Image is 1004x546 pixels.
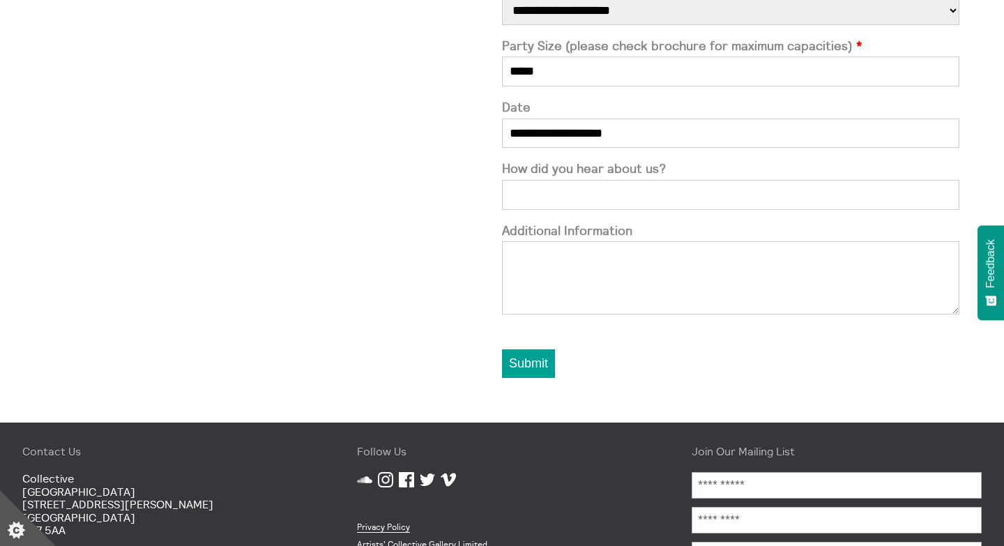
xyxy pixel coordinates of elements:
[692,445,982,457] h4: Join Our Mailing List
[502,349,555,378] button: Submit
[978,225,1004,320] button: Feedback - Show survey
[22,472,312,536] p: Collective [GEOGRAPHIC_DATA] [STREET_ADDRESS][PERSON_NAME] [GEOGRAPHIC_DATA] EH7 5AA
[502,224,959,238] label: Additional Information
[502,162,959,176] label: How did you hear about us?
[502,39,959,54] label: Party Size (please check brochure for maximum capacities)
[984,239,997,288] span: Feedback
[357,522,410,533] a: Privacy Policy
[22,445,312,457] h4: Contact Us
[357,445,647,457] h4: Follow Us
[502,100,959,115] label: Date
